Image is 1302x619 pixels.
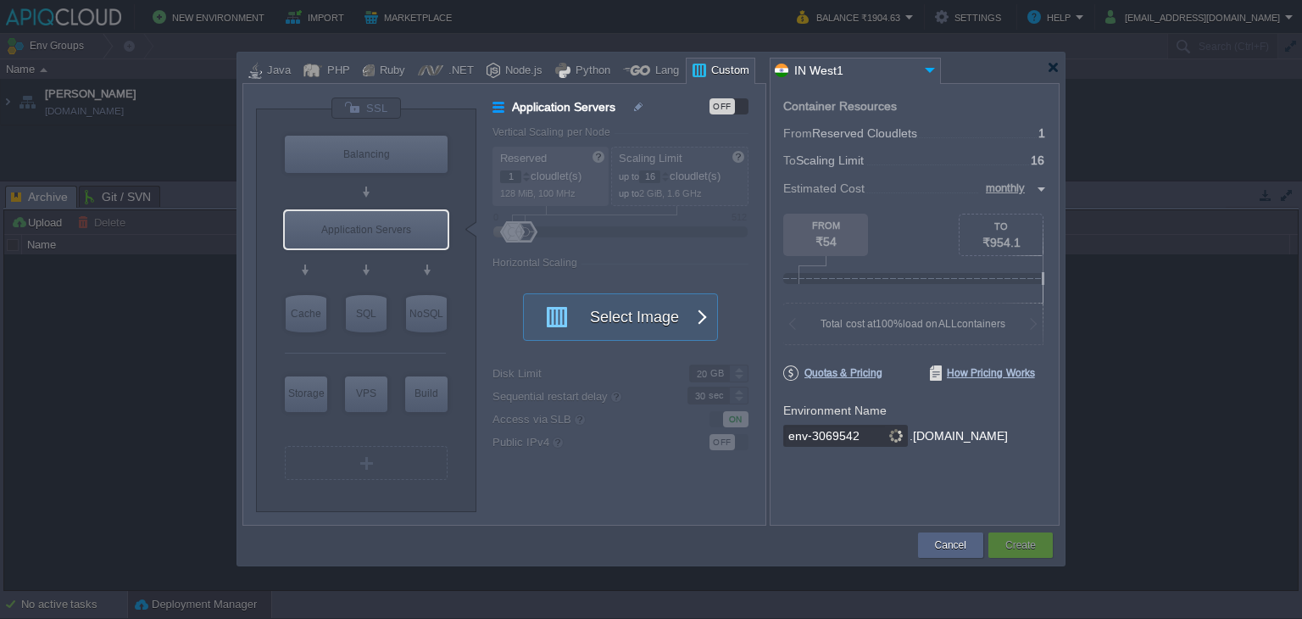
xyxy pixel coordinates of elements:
div: Python [570,59,610,84]
div: .NET [443,59,474,84]
span: How Pricing Works [930,365,1035,381]
button: Create [1005,537,1036,554]
label: Environment Name [783,404,887,417]
div: Node.js [500,59,542,84]
div: NoSQL [406,295,447,332]
div: SQL [346,295,387,332]
div: Create New Layer [285,446,448,480]
div: Java [262,59,291,84]
div: Lang [650,59,679,84]
div: Application Servers [285,211,448,248]
div: Storage [285,376,327,410]
div: Build [405,376,448,410]
div: Custom [706,59,749,84]
div: Load Balancer [285,136,448,173]
button: Cancel [935,537,966,554]
div: Balancing [285,136,448,173]
div: PHP [322,59,350,84]
div: SQL Databases [346,295,387,332]
div: .[DOMAIN_NAME] [910,425,1008,448]
div: OFF [709,98,735,114]
span: Quotas & Pricing [783,365,882,381]
div: Storage Containers [285,376,327,412]
div: NoSQL Databases [406,295,447,332]
div: VPS [345,376,387,410]
div: Container Resources [783,100,897,113]
div: Cache [286,295,326,332]
button: Select Image [535,294,687,340]
div: Elastic VPS [345,376,387,412]
div: Build Node [405,376,448,412]
div: Ruby [375,59,405,84]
